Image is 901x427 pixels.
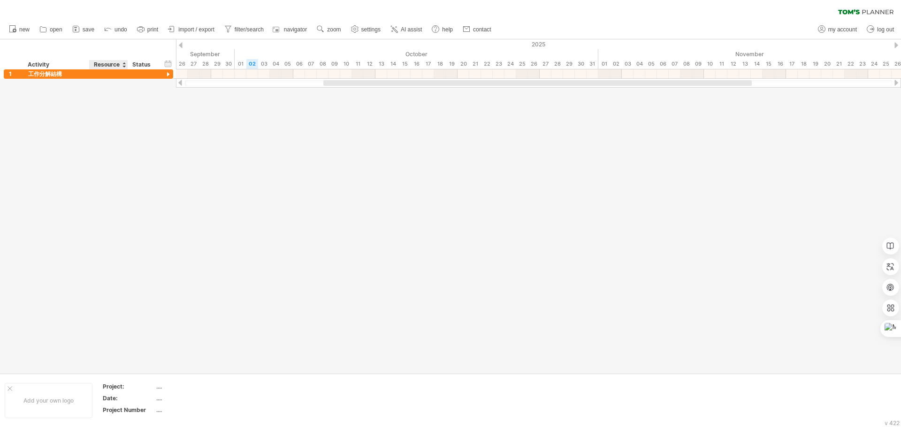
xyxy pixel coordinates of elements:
[551,59,563,69] div: Tuesday, 28 October 2025
[37,23,65,36] a: open
[473,26,491,33] span: contact
[102,23,130,36] a: undo
[816,23,860,36] a: my account
[282,59,293,69] div: Sunday, 5 October 2025
[411,59,422,69] div: Thursday, 16 October 2025
[5,383,92,418] div: Add your own logo
[880,59,892,69] div: Tuesday, 25 November 2025
[598,59,610,69] div: Saturday, 1 November 2025
[504,59,516,69] div: Friday, 24 October 2025
[739,59,751,69] div: Thursday, 13 November 2025
[622,59,634,69] div: Monday, 3 November 2025
[199,59,211,69] div: Sunday, 28 September 2025
[798,59,809,69] div: Tuesday, 18 November 2025
[563,59,575,69] div: Wednesday, 29 October 2025
[429,23,456,36] a: help
[94,60,122,69] div: Resource
[176,59,188,69] div: Friday, 26 September 2025
[284,26,307,33] span: navigator
[50,26,62,33] span: open
[460,23,494,36] a: contact
[877,26,894,33] span: log out
[669,59,680,69] div: Friday, 7 November 2025
[692,59,704,69] div: Sunday, 9 November 2025
[763,59,774,69] div: Saturday, 15 November 2025
[751,59,763,69] div: Friday, 14 November 2025
[340,59,352,69] div: Friday, 10 October 2025
[211,59,223,69] div: Monday, 29 September 2025
[235,26,264,33] span: filter/search
[809,59,821,69] div: Wednesday, 19 November 2025
[132,60,153,69] div: Status
[317,59,328,69] div: Wednesday, 8 October 2025
[9,69,23,78] div: 1
[587,59,598,69] div: Friday, 31 October 2025
[727,59,739,69] div: Wednesday, 12 November 2025
[364,59,375,69] div: Sunday, 12 October 2025
[293,59,305,69] div: Monday, 6 October 2025
[83,26,94,33] span: save
[828,26,857,33] span: my account
[634,59,645,69] div: Tuesday, 4 November 2025
[166,23,217,36] a: import / export
[147,26,158,33] span: print
[610,59,622,69] div: Sunday, 2 November 2025
[156,406,235,414] div: ....
[434,59,446,69] div: Saturday, 18 October 2025
[103,394,154,402] div: Date:
[657,59,669,69] div: Thursday, 6 November 2025
[833,59,845,69] div: Friday, 21 November 2025
[493,59,504,69] div: Thursday, 23 October 2025
[28,60,84,69] div: Activity
[868,59,880,69] div: Monday, 24 November 2025
[458,59,469,69] div: Monday, 20 October 2025
[481,59,493,69] div: Wednesday, 22 October 2025
[774,59,786,69] div: Sunday, 16 November 2025
[442,26,453,33] span: help
[540,59,551,69] div: Monday, 27 October 2025
[845,59,856,69] div: Saturday, 22 November 2025
[188,59,199,69] div: Saturday, 27 September 2025
[328,59,340,69] div: Thursday, 9 October 2025
[156,382,235,390] div: ....
[885,420,900,427] div: v 422
[786,59,798,69] div: Monday, 17 November 2025
[258,59,270,69] div: Friday, 3 October 2025
[327,26,341,33] span: zoom
[361,26,381,33] span: settings
[704,59,716,69] div: Monday, 10 November 2025
[446,59,458,69] div: Sunday, 19 October 2025
[401,26,422,33] span: AI assist
[422,59,434,69] div: Friday, 17 October 2025
[235,59,246,69] div: Wednesday, 1 October 2025
[7,23,32,36] a: new
[716,59,727,69] div: Tuesday, 11 November 2025
[645,59,657,69] div: Wednesday, 5 November 2025
[235,49,598,59] div: October 2025
[388,23,425,36] a: AI assist
[19,26,30,33] span: new
[305,59,317,69] div: Tuesday, 7 October 2025
[528,59,540,69] div: Sunday, 26 October 2025
[246,59,258,69] div: Thursday, 2 October 2025
[103,406,154,414] div: Project Number
[271,23,310,36] a: navigator
[680,59,692,69] div: Saturday, 8 November 2025
[469,59,481,69] div: Tuesday, 21 October 2025
[575,59,587,69] div: Thursday, 30 October 2025
[223,59,235,69] div: Tuesday, 30 September 2025
[821,59,833,69] div: Thursday, 20 November 2025
[387,59,399,69] div: Tuesday, 14 October 2025
[375,59,387,69] div: Monday, 13 October 2025
[115,26,127,33] span: undo
[856,59,868,69] div: Sunday, 23 November 2025
[70,23,97,36] a: save
[399,59,411,69] div: Wednesday, 15 October 2025
[314,23,344,36] a: zoom
[28,69,84,78] div: 工作分解結構
[156,394,235,402] div: ....
[135,23,161,36] a: print
[864,23,897,36] a: log out
[349,23,383,36] a: settings
[222,23,267,36] a: filter/search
